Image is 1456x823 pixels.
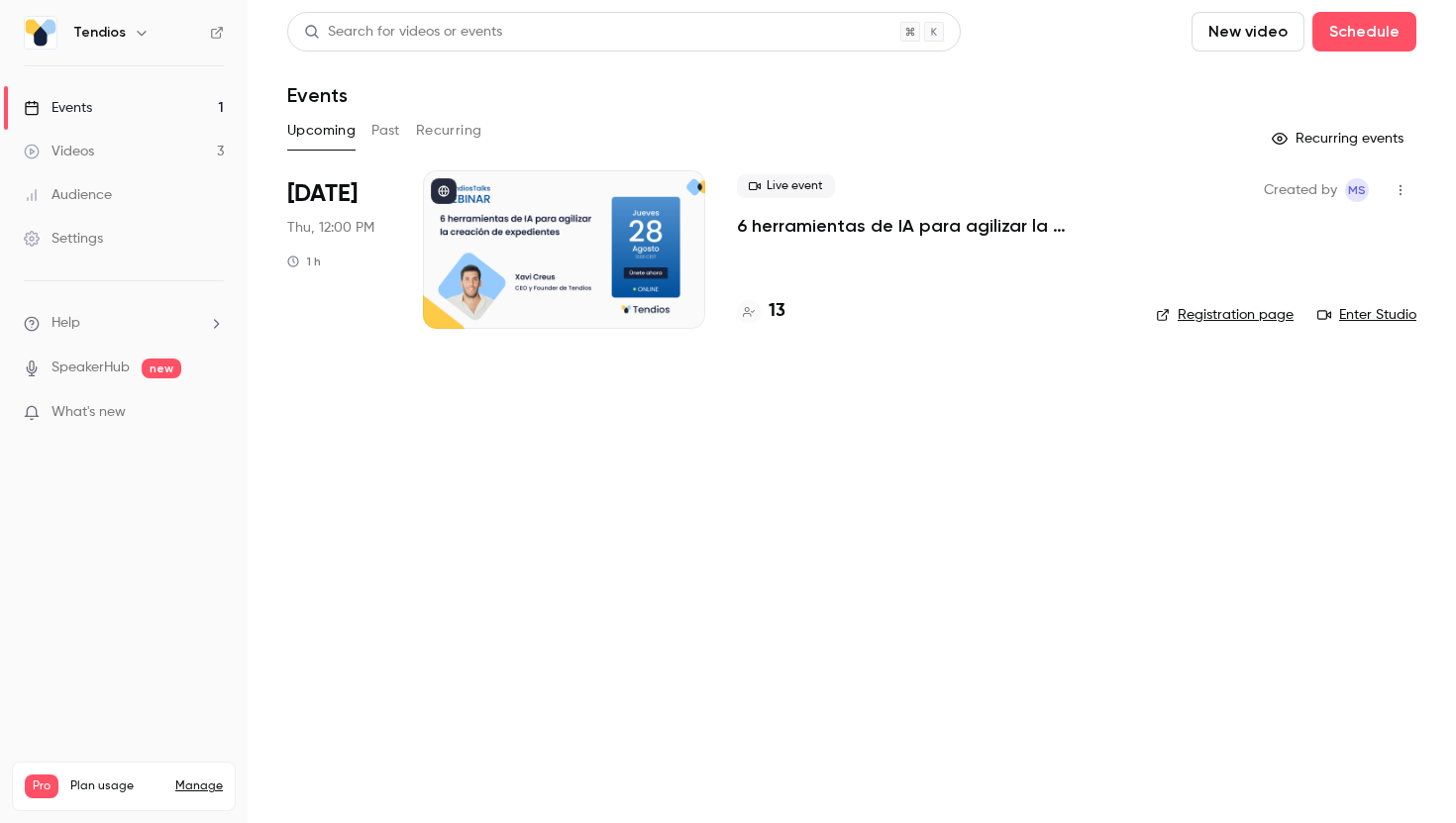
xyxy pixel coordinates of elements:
[25,17,56,49] img: Tendios
[52,313,80,334] span: Help
[737,174,835,198] span: Live event
[416,115,482,147] button: Recurring
[24,229,103,249] div: Settings
[287,83,348,107] h1: Events
[70,778,163,794] span: Plan usage
[287,218,374,238] span: Thu, 12:00 PM
[142,359,181,378] span: new
[175,778,223,794] a: Manage
[1345,178,1369,202] span: Maria Serra
[25,774,58,798] span: Pro
[371,115,400,147] button: Past
[52,358,130,378] a: SpeakerHub
[1156,305,1294,325] a: Registration page
[24,98,92,118] div: Events
[304,22,502,43] div: Search for videos or events
[73,23,126,43] h6: Tendios
[737,214,1124,238] a: 6 herramientas de IA para agilizar la creación de expedientes
[24,142,94,161] div: Videos
[287,254,321,269] div: 1 h
[1264,178,1337,202] span: Created by
[24,185,112,205] div: Audience
[1192,12,1304,51] button: New video
[24,313,224,334] li: help-dropdown-opener
[52,402,126,423] span: What's new
[1263,123,1416,154] button: Recurring events
[1312,12,1416,51] button: Schedule
[287,115,356,147] button: Upcoming
[287,170,391,329] div: Aug 28 Thu, 12:00 PM (Europe/Madrid)
[1348,178,1366,202] span: MS
[769,298,785,325] h4: 13
[1317,305,1416,325] a: Enter Studio
[737,298,785,325] a: 13
[287,178,358,210] span: [DATE]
